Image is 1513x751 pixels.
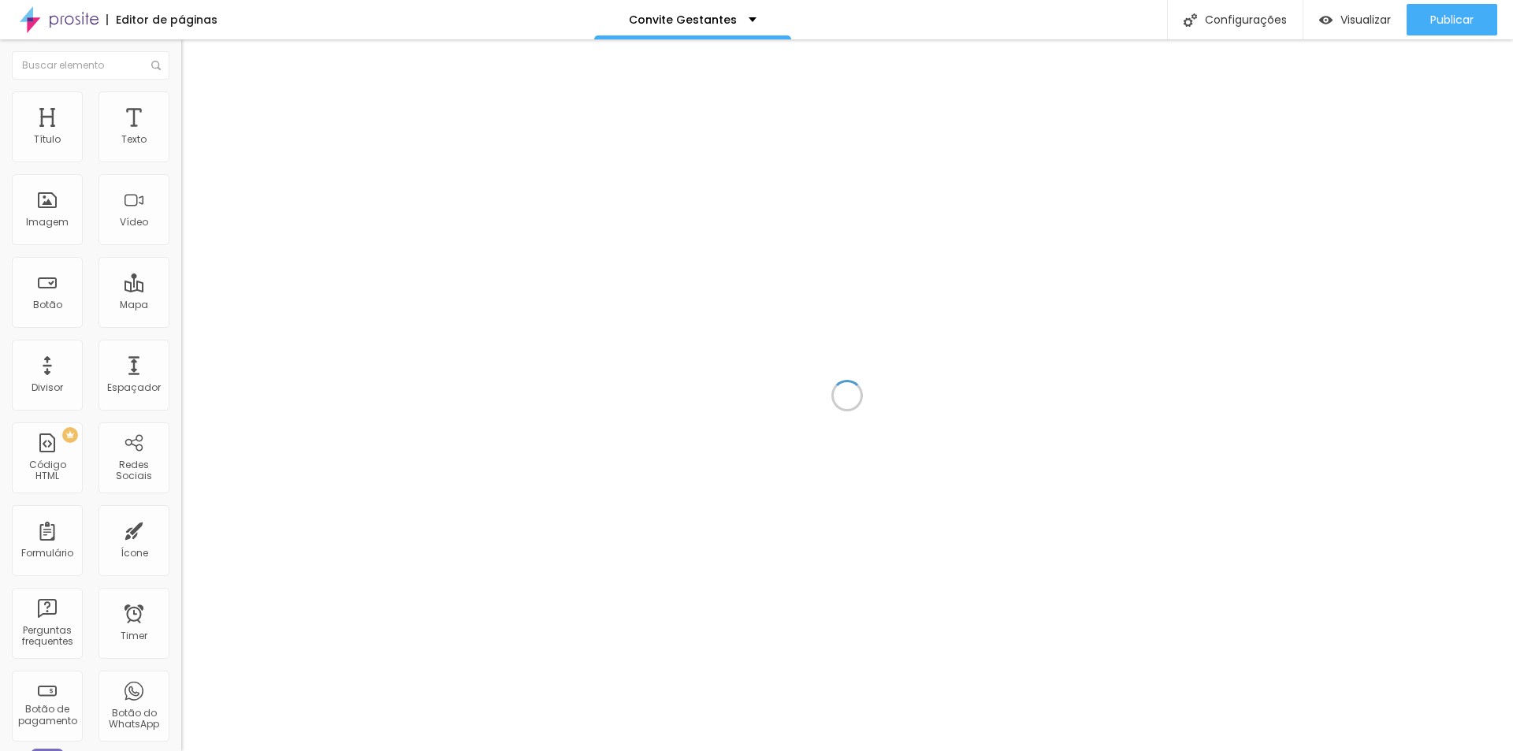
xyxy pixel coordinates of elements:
div: Editor de páginas [106,14,217,25]
div: Imagem [26,217,69,228]
div: Título [34,134,61,145]
div: Botão de pagamento [16,704,78,727]
div: Redes Sociais [102,459,165,482]
img: Icone [1184,13,1197,27]
div: Timer [121,630,147,641]
div: Texto [121,134,147,145]
div: Código HTML [16,459,78,482]
div: Vídeo [120,217,148,228]
span: Publicar [1430,13,1474,26]
span: Visualizar [1340,13,1391,26]
div: Mapa [120,299,148,310]
div: Botão do WhatsApp [102,708,165,731]
div: Botão [33,299,62,310]
button: Publicar [1407,4,1497,35]
div: Perguntas frequentes [16,625,78,648]
p: Convite Gestantes [629,14,737,25]
input: Buscar elemento [12,51,169,80]
div: Espaçador [107,382,161,393]
div: Formulário [21,548,73,559]
button: Visualizar [1303,4,1407,35]
div: Divisor [32,382,63,393]
img: view-1.svg [1319,13,1333,27]
img: Icone [151,61,161,70]
div: Ícone [121,548,148,559]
